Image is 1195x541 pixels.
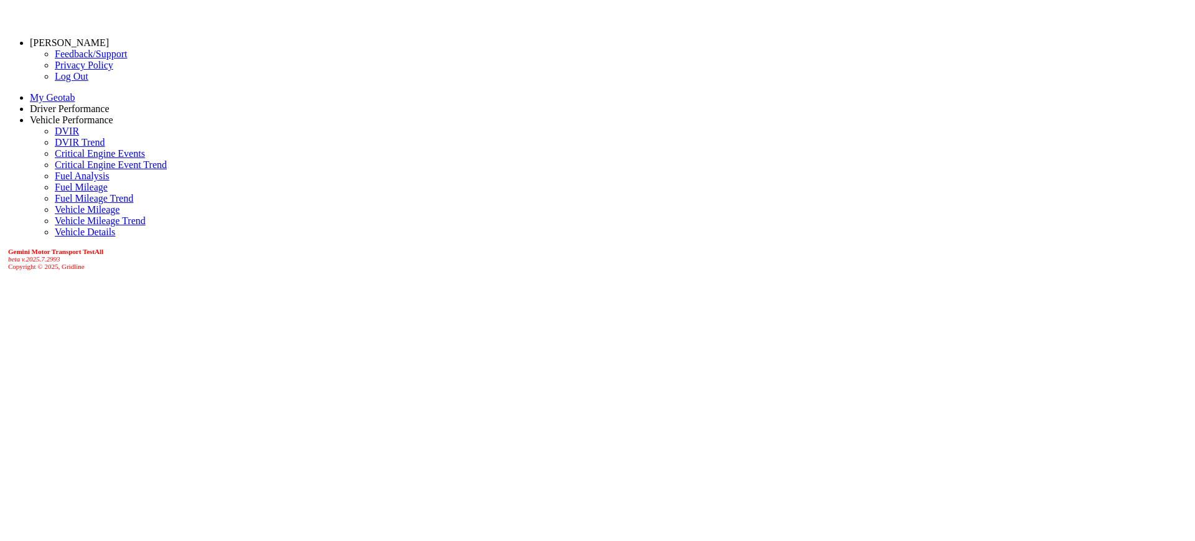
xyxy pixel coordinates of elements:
[30,103,110,114] a: Driver Performance
[30,92,75,103] a: My Geotab
[55,204,119,215] a: Vehicle Mileage
[55,137,105,148] a: DVIR Trend
[30,115,113,125] a: Vehicle Performance
[8,248,103,255] b: Gemini Motor Transport TestAll
[55,71,88,82] a: Log Out
[55,215,146,226] a: Vehicle Mileage Trend
[55,159,167,170] a: Critical Engine Event Trend
[55,148,145,159] a: Critical Engine Events
[55,227,115,237] a: Vehicle Details
[55,49,127,59] a: Feedback/Support
[55,60,113,70] a: Privacy Policy
[8,248,1190,270] div: Copyright © 2025, Gridline
[55,193,133,204] a: Fuel Mileage Trend
[55,182,108,192] a: Fuel Mileage
[55,171,110,181] a: Fuel Analysis
[55,126,79,136] a: DVIR
[8,255,60,263] i: beta v.2025.7.2993
[30,37,109,48] a: [PERSON_NAME]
